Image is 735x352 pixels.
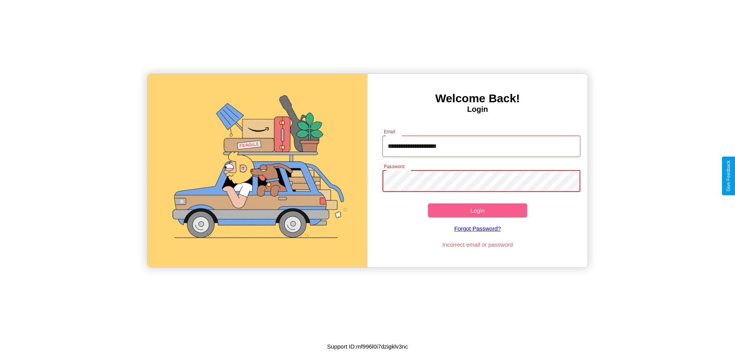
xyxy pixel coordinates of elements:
[147,74,367,267] img: gif
[327,341,408,352] p: Support ID: mf996l0i7dzigklv3nc
[379,239,577,250] p: Incorrect email or password
[367,105,588,114] h4: Login
[384,128,396,135] label: Email
[726,160,731,192] div: Give Feedback
[367,92,588,105] h3: Welcome Back!
[384,163,404,170] label: Password
[379,218,577,239] a: Forgot Password?
[428,203,527,218] button: Login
